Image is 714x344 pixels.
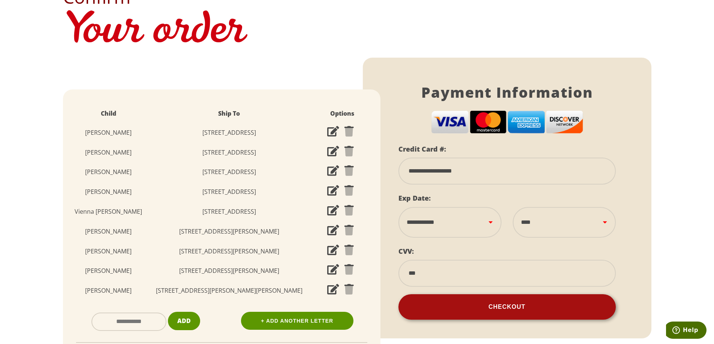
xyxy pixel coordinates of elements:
[147,123,312,143] td: [STREET_ADDRESS]
[70,261,147,281] td: [PERSON_NAME]
[70,202,147,222] td: Vienna [PERSON_NAME]
[147,222,312,241] td: [STREET_ADDRESS][PERSON_NAME]
[398,84,616,101] h1: Payment Information
[70,143,147,162] td: [PERSON_NAME]
[70,281,147,301] td: [PERSON_NAME]
[241,312,353,330] a: + Add Another Letter
[398,144,446,153] label: Credit Card #:
[147,162,312,182] td: [STREET_ADDRESS]
[147,182,312,202] td: [STREET_ADDRESS]
[70,123,147,143] td: [PERSON_NAME]
[398,294,616,320] button: Checkout
[177,317,191,325] span: Add
[70,222,147,241] td: [PERSON_NAME]
[431,110,583,134] img: cc-logos.png
[70,162,147,182] td: [PERSON_NAME]
[147,143,312,162] td: [STREET_ADDRESS]
[147,202,312,222] td: [STREET_ADDRESS]
[70,104,147,123] th: Child
[147,104,312,123] th: Ship To
[70,241,147,261] td: [PERSON_NAME]
[63,6,651,58] h1: Your order
[398,247,414,256] label: CVV:
[666,322,707,340] iframe: Opens a widget where you can find more information
[147,281,312,301] td: [STREET_ADDRESS][PERSON_NAME][PERSON_NAME]
[398,194,431,203] label: Exp Date:
[147,261,312,281] td: [STREET_ADDRESS][PERSON_NAME]
[147,241,312,261] td: [STREET_ADDRESS][PERSON_NAME]
[168,312,200,330] button: Add
[70,182,147,202] td: [PERSON_NAME]
[312,104,373,123] th: Options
